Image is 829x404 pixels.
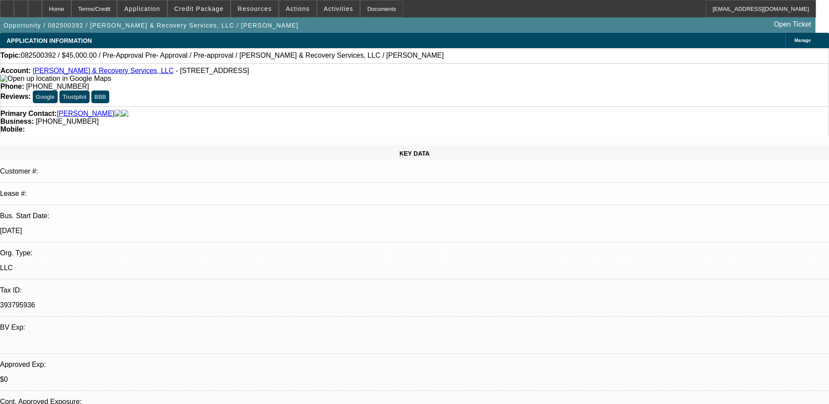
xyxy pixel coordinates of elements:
[91,91,109,103] button: BBB
[168,0,230,17] button: Credit Package
[231,0,278,17] button: Resources
[3,22,298,29] span: Opportunity / 082500392 / [PERSON_NAME] & Recovery Services, LLC / [PERSON_NAME]
[770,17,815,32] a: Open Ticket
[0,110,57,118] strong: Primary Contact:
[0,75,111,82] a: View Google Maps
[124,5,160,12] span: Application
[0,93,31,100] strong: Reviews:
[36,118,99,125] span: [PHONE_NUMBER]
[7,37,92,44] span: APPLICATION INFORMATION
[317,0,360,17] button: Activities
[33,91,58,103] button: Google
[114,110,121,118] img: facebook-icon.png
[57,110,114,118] a: [PERSON_NAME]
[238,5,272,12] span: Resources
[26,83,89,90] span: [PHONE_NUMBER]
[286,5,310,12] span: Actions
[0,52,21,59] strong: Topic:
[0,83,24,90] strong: Phone:
[0,118,34,125] strong: Business:
[59,91,89,103] button: Trustpilot
[21,52,444,59] span: 082500392 / $45,000.00 / Pre-Approval Pre- Approval / Pre-approval / [PERSON_NAME] & Recovery Ser...
[118,0,166,17] button: Application
[324,5,354,12] span: Activities
[794,38,811,43] span: Manage
[0,75,111,83] img: Open up location in Google Maps
[0,125,25,133] strong: Mobile:
[176,67,249,74] span: - [STREET_ADDRESS]
[399,150,430,157] span: KEY DATA
[174,5,224,12] span: Credit Package
[121,110,128,118] img: linkedin-icon.png
[279,0,316,17] button: Actions
[0,67,31,74] strong: Account:
[33,67,174,74] a: [PERSON_NAME] & Recovery Services, LLC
